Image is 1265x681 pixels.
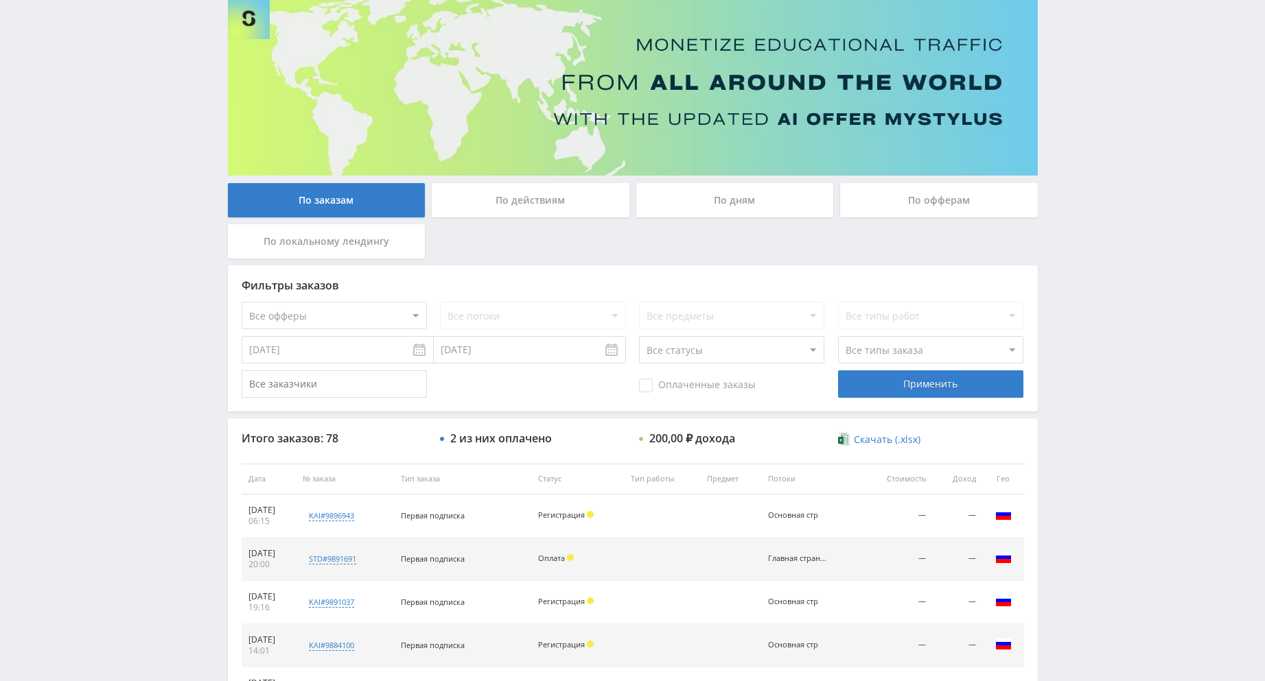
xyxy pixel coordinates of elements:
div: По заказам [228,183,426,217]
input: Use the arrow keys to pick a date [242,336,434,363]
div: По офферам [840,183,1038,217]
div: По действиям [432,183,629,217]
input: Все заказчики [242,370,427,398]
div: По локальному лендингу [228,224,426,259]
div: По дням [636,183,834,217]
div: Применить [838,370,1023,398]
div: Фильтры заказов [242,279,1024,291]
span: Оплаченные заказы [639,379,756,392]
